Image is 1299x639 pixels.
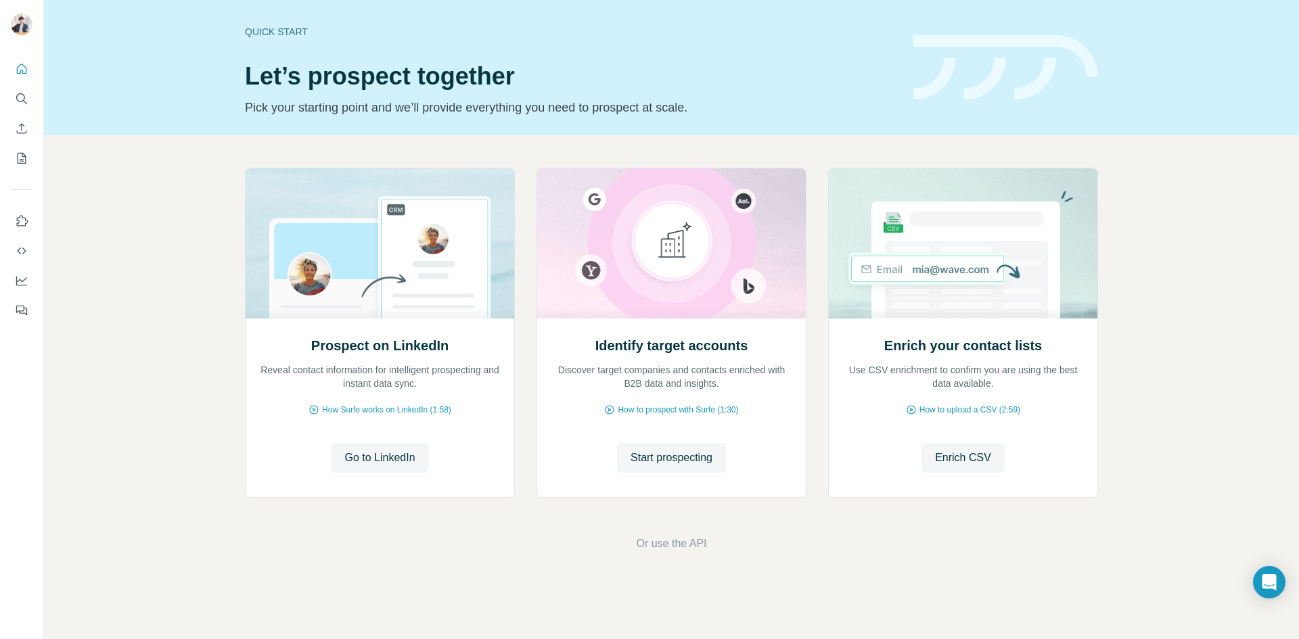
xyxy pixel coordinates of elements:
span: How to upload a CSV (2:59) [919,404,1020,416]
button: Use Surfe on LinkedIn [11,209,32,233]
button: Enrich CSV [11,116,32,141]
button: Go to LinkedIn [331,443,428,473]
button: Or use the API [636,536,706,552]
button: Use Surfe API [11,239,32,263]
span: How Surfe works on LinkedIn (1:58) [322,404,451,416]
button: My lists [11,146,32,170]
button: Start prospecting [617,443,726,473]
span: Start prospecting [631,450,712,466]
button: Feedback [11,298,32,323]
img: banner [913,35,1098,101]
h1: Let’s prospect together [245,63,897,90]
p: Discover target companies and contacts enriched with B2B data and insights. [551,363,792,390]
span: Go to LinkedIn [344,450,415,466]
h2: Identify target accounts [595,336,748,355]
div: Open Intercom Messenger [1253,566,1285,598]
img: Avatar [11,14,32,35]
img: Identify target accounts [537,168,806,318]
p: Use CSV enrichment to confirm you are using the best data available. [842,363,1084,390]
h2: Enrich your contact lists [884,336,1042,355]
button: Dashboard [11,268,32,293]
img: Prospect on LinkedIn [245,168,515,318]
button: Quick start [11,57,32,81]
div: Quick start [245,25,897,39]
p: Pick your starting point and we’ll provide everything you need to prospect at scale. [245,98,897,117]
button: Search [11,87,32,111]
p: Reveal contact information for intelligent prospecting and instant data sync. [259,363,501,390]
span: Enrich CSV [935,450,991,466]
h2: Prospect on LinkedIn [311,336,449,355]
button: Enrich CSV [921,443,1005,473]
img: Enrich your contact lists [828,168,1098,318]
span: How to prospect with Surfe (1:30) [618,404,738,416]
